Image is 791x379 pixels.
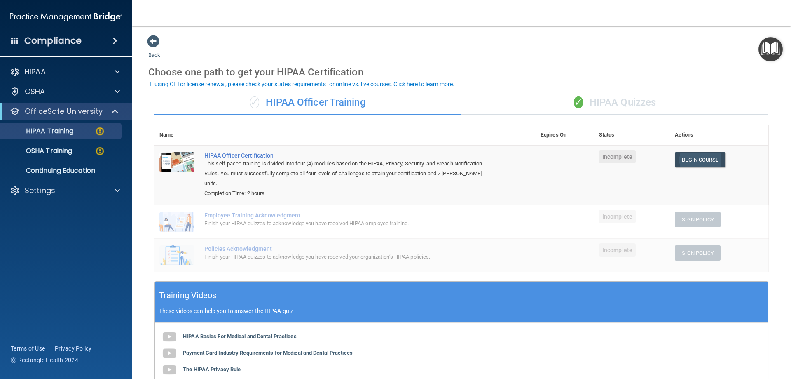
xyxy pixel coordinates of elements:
span: Ⓒ Rectangle Health 2024 [11,356,78,364]
div: HIPAA Officer Training [154,90,461,115]
p: OSHA [25,87,45,97]
b: HIPAA Basics For Medical and Dental Practices [183,333,297,339]
button: Sign Policy [675,212,721,227]
a: OfficeSafe University [10,106,119,116]
button: Sign Policy [675,245,721,261]
span: ✓ [250,96,259,108]
th: Name [154,125,199,145]
th: Status [594,125,670,145]
p: HIPAA [25,67,46,77]
h5: Training Videos [159,288,217,303]
div: Employee Training Acknowledgment [204,212,494,219]
b: Payment Card Industry Requirements for Medical and Dental Practices [183,350,353,356]
div: This self-paced training is divided into four (4) modules based on the HIPAA, Privacy, Security, ... [204,159,494,188]
div: Policies Acknowledgment [204,245,494,252]
img: gray_youtube_icon.38fcd6cc.png [161,345,178,362]
img: gray_youtube_icon.38fcd6cc.png [161,329,178,345]
a: Begin Course [675,152,725,167]
button: Open Resource Center [758,37,783,61]
p: OSHA Training [5,147,72,155]
div: HIPAA Quizzes [461,90,768,115]
span: Incomplete [599,243,636,257]
img: gray_youtube_icon.38fcd6cc.png [161,362,178,378]
div: Choose one path to get your HIPAA Certification [148,60,775,84]
a: Terms of Use [11,344,45,353]
div: Completion Time: 2 hours [204,188,494,198]
span: ✓ [574,96,583,108]
span: Incomplete [599,210,636,223]
th: Expires On [536,125,594,145]
p: OfficeSafe University [25,106,103,116]
img: warning-circle.0cc9ac19.png [95,146,105,156]
a: Settings [10,186,120,195]
a: Privacy Policy [55,344,92,353]
div: Finish your HIPAA quizzes to acknowledge you have received your organization’s HIPAA policies. [204,252,494,262]
div: If using CE for license renewal, please check your state's requirements for online vs. live cours... [150,81,454,87]
a: OSHA [10,87,120,97]
p: Settings [25,186,55,195]
div: Finish your HIPAA quizzes to acknowledge you have received HIPAA employee training. [204,219,494,228]
p: HIPAA Training [5,127,73,135]
a: Back [148,42,160,58]
th: Actions [670,125,768,145]
a: HIPAA [10,67,120,77]
a: HIPAA Officer Certification [204,152,494,159]
p: Continuing Education [5,167,118,175]
img: warning-circle.0cc9ac19.png [95,126,105,137]
h4: Compliance [24,35,82,47]
b: The HIPAA Privacy Rule [183,366,241,372]
img: PMB logo [10,9,122,25]
span: Incomplete [599,150,636,163]
p: These videos can help you to answer the HIPAA quiz [159,308,764,314]
button: If using CE for license renewal, please check your state's requirements for online vs. live cours... [148,80,456,88]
